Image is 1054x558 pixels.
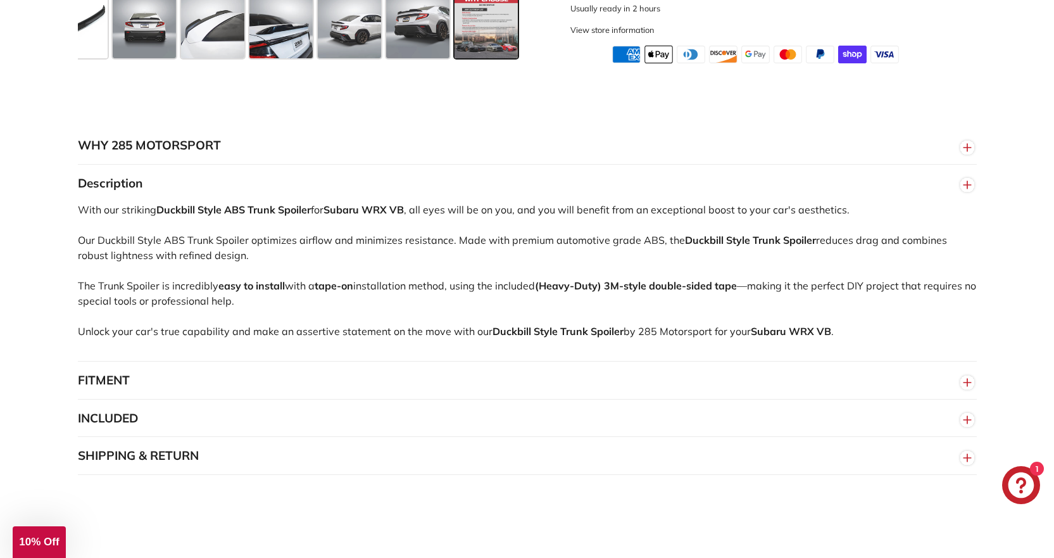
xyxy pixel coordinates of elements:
[78,400,977,438] button: INCLUDED
[78,437,977,475] button: SHIPPING & RETURN
[806,46,834,63] img: paypal
[156,203,222,216] strong: Duckbill Style
[13,526,66,558] div: 10% Off
[838,46,867,63] img: shopify_pay
[78,127,977,165] button: WHY 285 MOTORSPORT
[535,279,737,292] strong: (Heavy-Duty) 3M-style double-sided tape
[685,234,750,246] strong: Duckbill Style
[224,203,245,216] strong: ABS
[570,3,969,15] p: Usually ready in 2 hours
[612,46,641,63] img: american_express
[570,24,655,36] div: View store information
[248,203,311,216] strong: Trunk Spoiler
[741,46,770,63] img: google_pay
[78,165,977,203] button: Description
[644,46,673,63] img: apple_pay
[753,234,816,246] strong: Trunk Spoiler
[774,46,802,63] img: master
[677,46,705,63] img: diners_club
[323,203,404,216] strong: Subaru WRX VB
[998,466,1044,507] inbox-online-store-chat: Shopify online store chat
[315,279,353,292] strong: tape-on
[870,46,899,63] img: visa
[78,362,977,400] button: FITMENT
[751,325,831,338] strong: Subaru WRX VB
[560,325,624,338] strong: Trunk Spoiler
[78,202,977,361] div: With our striking for , all eyes will be on you, and you will benefit from an exceptional boost t...
[218,279,285,292] strong: easy to install
[492,325,558,338] strong: Duckbill Style
[709,46,737,63] img: discover
[19,536,59,548] span: 10% Off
